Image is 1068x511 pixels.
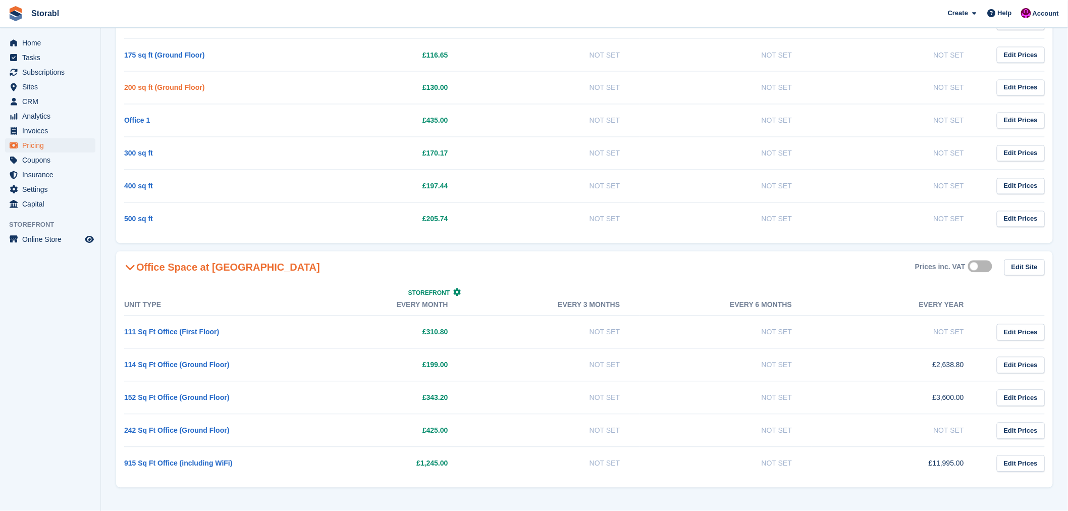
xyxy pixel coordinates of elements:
a: Edit Prices [997,145,1045,162]
span: Settings [22,182,83,196]
a: Edit Site [1004,260,1045,276]
a: 242 Sq Ft Office (Ground Floor) [124,427,229,435]
a: menu [5,65,95,79]
th: Every 3 months [468,295,640,316]
span: Analytics [22,109,83,123]
span: Account [1033,9,1059,19]
a: Edit Prices [997,357,1045,374]
a: menu [5,94,95,109]
th: Every 6 months [640,295,812,316]
td: Not Set [640,38,812,71]
td: £11,995.00 [812,447,984,480]
td: Not Set [468,137,640,170]
span: Sites [22,80,83,94]
a: Edit Prices [997,324,1045,341]
td: Not Set [812,170,984,202]
a: Preview store [83,233,95,245]
td: Not Set [812,104,984,137]
a: menu [5,182,95,196]
a: menu [5,124,95,138]
a: 111 Sq Ft Office (First Floor) [124,328,219,336]
td: Not Set [468,104,640,137]
span: Coupons [22,153,83,167]
a: Edit Prices [997,113,1045,129]
td: £130.00 [296,71,468,104]
a: menu [5,168,95,182]
td: Not Set [640,415,812,447]
span: Subscriptions [22,65,83,79]
a: Edit Prices [997,178,1045,195]
td: Not Set [640,349,812,382]
a: 152 Sq Ft Office (Ground Floor) [124,394,229,402]
td: Not Set [640,137,812,170]
td: £435.00 [296,104,468,137]
a: Storefront [408,290,461,297]
h2: Office Space at [GEOGRAPHIC_DATA] [124,262,320,274]
span: Tasks [22,50,83,65]
td: Not Set [468,447,640,480]
a: Edit Prices [997,47,1045,64]
a: menu [5,138,95,152]
a: 114 Sq Ft Office (Ground Floor) [124,361,229,369]
td: £310.80 [296,316,468,349]
span: Storefront [9,220,100,230]
td: Not Set [468,382,640,415]
a: 500 sq ft [124,215,153,223]
td: Not Set [640,170,812,202]
td: Not Set [640,202,812,235]
a: menu [5,109,95,123]
td: Not Set [640,71,812,104]
td: £3,600.00 [812,382,984,415]
td: Not Set [812,137,984,170]
a: 175 sq ft (Ground Floor) [124,51,204,59]
td: Not Set [640,382,812,415]
span: Online Store [22,232,83,246]
a: 300 sq ft [124,149,153,158]
td: £197.44 [296,170,468,202]
td: Not Set [640,316,812,349]
td: Not Set [812,38,984,71]
th: Unit Type [124,295,296,316]
img: Helen Morton [1021,8,1031,18]
a: menu [5,50,95,65]
span: Home [22,36,83,50]
td: Not Set [812,316,984,349]
a: Edit Prices [997,80,1045,96]
th: Every month [296,295,468,316]
td: Not Set [468,316,640,349]
td: Not Set [468,71,640,104]
td: Not Set [640,447,812,480]
td: Not Set [468,202,640,235]
th: Every year [812,295,984,316]
a: Edit Prices [997,390,1045,406]
td: £1,245.00 [296,447,468,480]
a: Storabl [27,5,63,22]
a: 400 sq ft [124,182,153,190]
td: £425.00 [296,415,468,447]
span: Create [948,8,968,18]
td: £170.17 [296,137,468,170]
a: menu [5,232,95,246]
td: Not Set [812,71,984,104]
td: Not Set [468,415,640,447]
a: 200 sq ft (Ground Floor) [124,84,204,92]
span: Insurance [22,168,83,182]
td: Not Set [468,38,640,71]
img: stora-icon-8386f47178a22dfd0bd8f6a31ec36ba5ce8667c1dd55bd0f319d3a0aa187defe.svg [8,6,23,21]
a: Edit Prices [997,455,1045,472]
a: Edit Prices [997,211,1045,228]
td: £2,638.80 [812,349,984,382]
a: Office 1 [124,117,150,125]
a: Edit Prices [997,423,1045,439]
a: menu [5,80,95,94]
td: £205.74 [296,202,468,235]
td: Not Set [812,415,984,447]
span: Help [998,8,1012,18]
a: menu [5,197,95,211]
td: Not Set [468,170,640,202]
span: Pricing [22,138,83,152]
span: CRM [22,94,83,109]
td: Not Set [468,349,640,382]
a: menu [5,36,95,50]
td: £343.20 [296,382,468,415]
